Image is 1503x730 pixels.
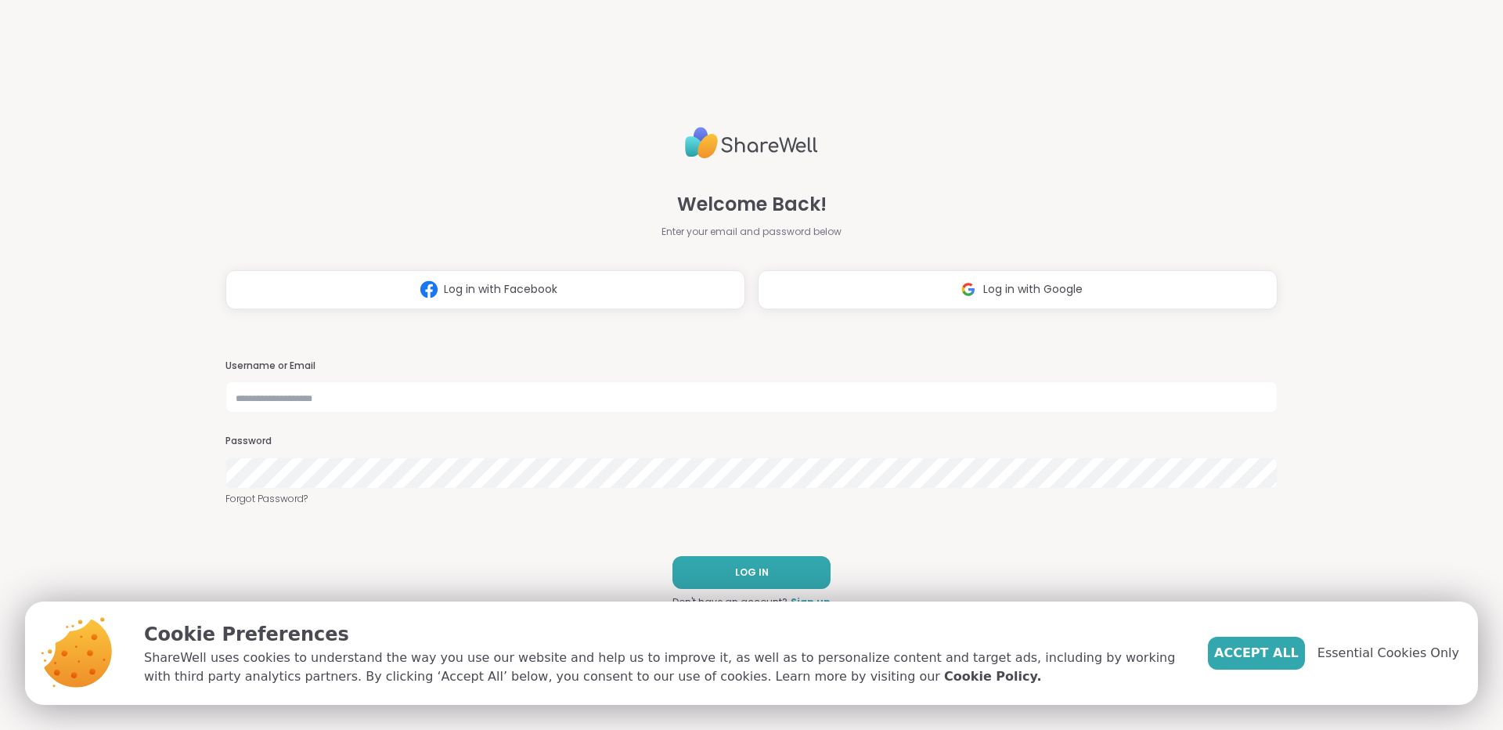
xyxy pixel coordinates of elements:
a: Sign up [791,595,831,609]
span: LOG IN [735,566,769,580]
span: Essential Cookies Only [1317,644,1459,663]
a: Forgot Password? [225,492,1278,506]
span: Accept All [1214,644,1299,663]
button: LOG IN [672,556,831,589]
span: Enter your email and password below [661,225,842,239]
p: Cookie Preferences [144,620,1183,649]
span: Don't have an account? [672,595,788,609]
span: Log in with Google [983,281,1083,298]
h3: Password [225,435,1278,448]
h3: Username or Email [225,360,1278,373]
span: Welcome Back! [677,190,827,219]
button: Log in with Google [758,270,1278,309]
img: ShareWell Logomark [414,275,444,304]
a: Cookie Policy. [944,667,1041,686]
img: ShareWell Logomark [953,275,983,304]
button: Log in with Facebook [225,270,745,309]
span: Log in with Facebook [444,281,557,298]
button: Accept All [1208,637,1305,670]
p: ShareWell uses cookies to understand the way you use our website and help us to improve it, as we... [144,649,1183,686]
img: ShareWell Logo [685,121,818,165]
